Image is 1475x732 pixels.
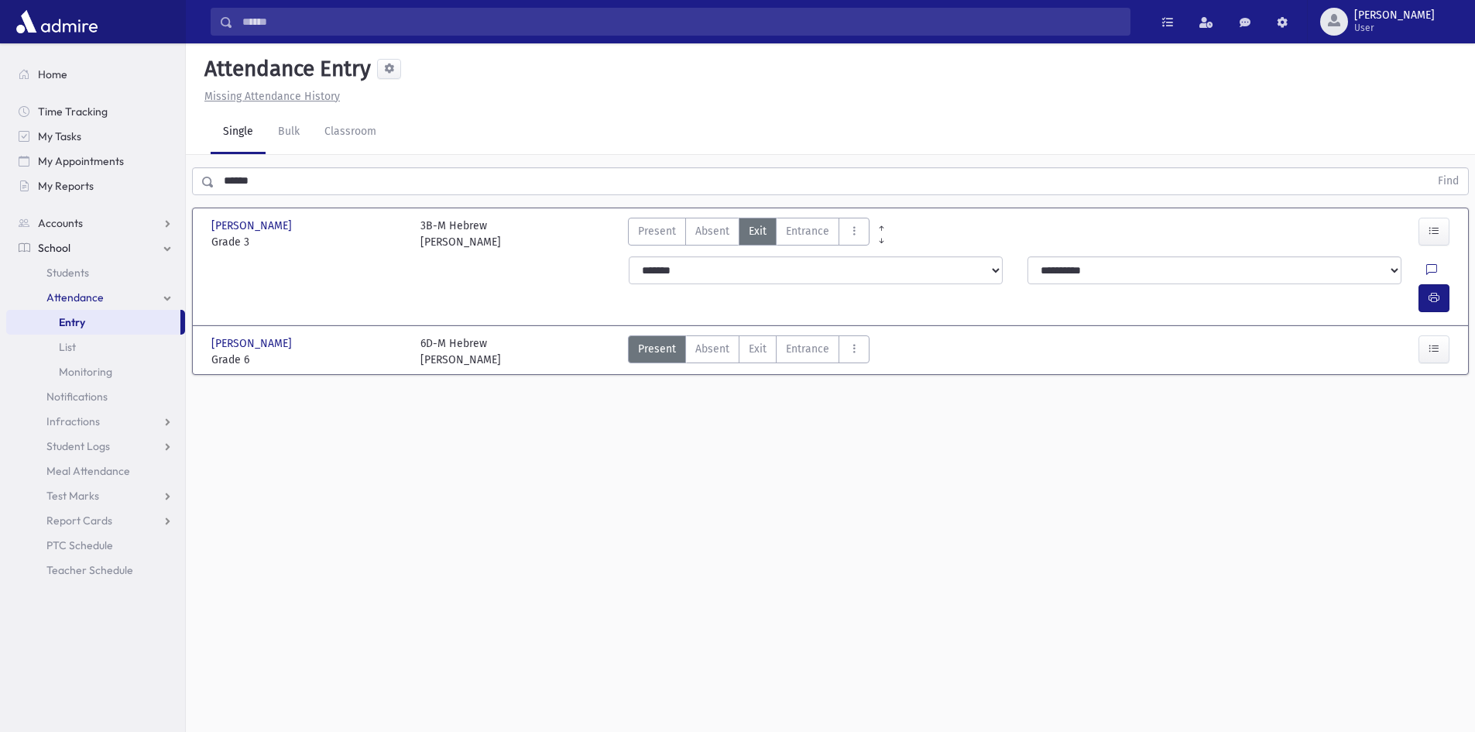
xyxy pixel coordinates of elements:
a: Notifications [6,384,185,409]
div: AttTypes [628,218,870,250]
a: Students [6,260,185,285]
span: My Reports [38,179,94,193]
span: Test Marks [46,489,99,503]
a: Monitoring [6,359,185,384]
span: Exit [749,341,767,357]
span: Grade 6 [211,352,405,368]
span: User [1354,22,1435,34]
a: School [6,235,185,260]
span: My Tasks [38,129,81,143]
div: 3B-M Hebrew [PERSON_NAME] [420,218,501,250]
a: My Tasks [6,124,185,149]
span: Students [46,266,89,280]
span: Present [638,223,676,239]
span: School [38,241,70,255]
span: [PERSON_NAME] [211,218,295,234]
span: Accounts [38,216,83,230]
span: [PERSON_NAME] [1354,9,1435,22]
span: Entrance [786,223,829,239]
a: Accounts [6,211,185,235]
a: Student Logs [6,434,185,459]
div: AttTypes [628,335,870,368]
a: List [6,335,185,359]
span: Grade 3 [211,234,405,250]
div: 6D-M Hebrew [PERSON_NAME] [420,335,501,368]
span: Attendance [46,290,104,304]
a: Single [211,111,266,154]
a: Meal Attendance [6,459,185,483]
span: PTC Schedule [46,538,113,552]
span: Home [38,67,67,81]
span: Absent [695,341,729,357]
span: [PERSON_NAME] [211,335,295,352]
span: Notifications [46,390,108,404]
button: Find [1429,168,1468,194]
span: Absent [695,223,729,239]
img: AdmirePro [12,6,101,37]
a: Attendance [6,285,185,310]
span: Entry [59,315,85,329]
span: Entrance [786,341,829,357]
span: Time Tracking [38,105,108,119]
span: My Appointments [38,154,124,168]
input: Search [233,8,1130,36]
a: Teacher Schedule [6,558,185,583]
a: PTC Schedule [6,533,185,558]
u: Missing Attendance History [204,90,340,103]
span: Report Cards [46,514,112,528]
span: Exit [749,223,767,239]
a: Home [6,62,185,87]
a: Missing Attendance History [198,90,340,103]
a: Bulk [266,111,312,154]
a: Test Marks [6,483,185,508]
a: My Appointments [6,149,185,174]
a: Report Cards [6,508,185,533]
span: List [59,340,76,354]
span: Monitoring [59,365,112,379]
span: Present [638,341,676,357]
span: Teacher Schedule [46,563,133,577]
span: Student Logs [46,439,110,453]
a: My Reports [6,174,185,198]
span: Infractions [46,414,100,428]
h5: Attendance Entry [198,56,371,82]
span: Meal Attendance [46,464,130,478]
a: Classroom [312,111,389,154]
a: Entry [6,310,180,335]
a: Time Tracking [6,99,185,124]
a: Infractions [6,409,185,434]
